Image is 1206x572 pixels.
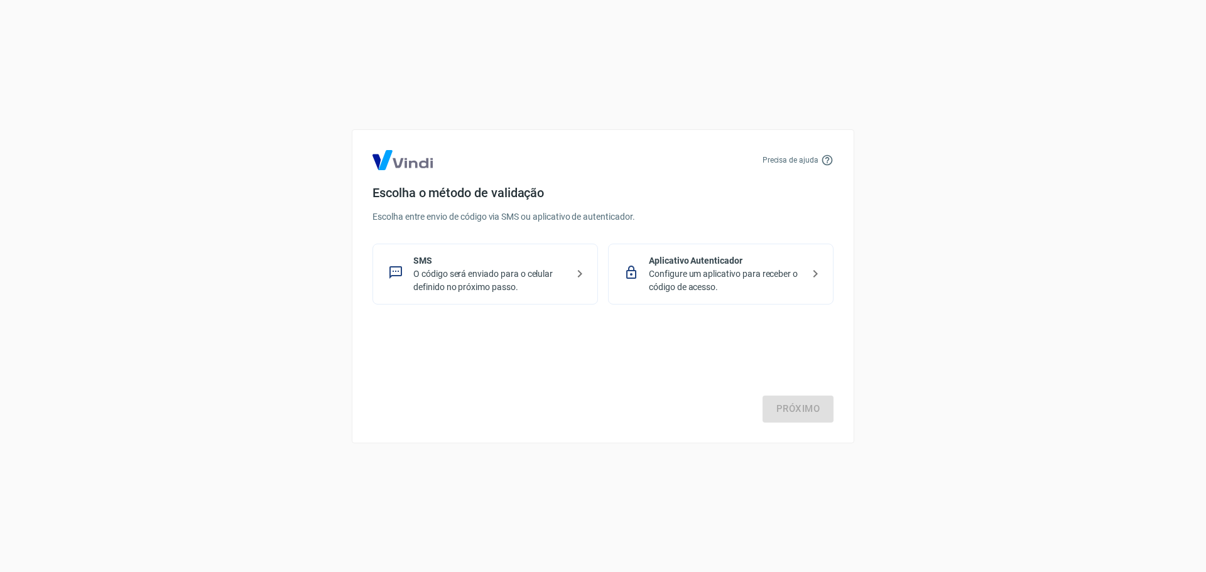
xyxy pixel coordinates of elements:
[413,254,567,267] p: SMS
[608,244,834,305] div: Aplicativo AutenticadorConfigure um aplicativo para receber o código de acesso.
[372,150,433,170] img: Logo Vind
[413,267,567,294] p: O código será enviado para o celular definido no próximo passo.
[372,210,834,224] p: Escolha entre envio de código via SMS ou aplicativo de autenticador.
[372,244,598,305] div: SMSO código será enviado para o celular definido no próximo passo.
[763,154,818,166] p: Precisa de ajuda
[649,254,803,267] p: Aplicativo Autenticador
[372,185,834,200] h4: Escolha o método de validação
[649,267,803,294] p: Configure um aplicativo para receber o código de acesso.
